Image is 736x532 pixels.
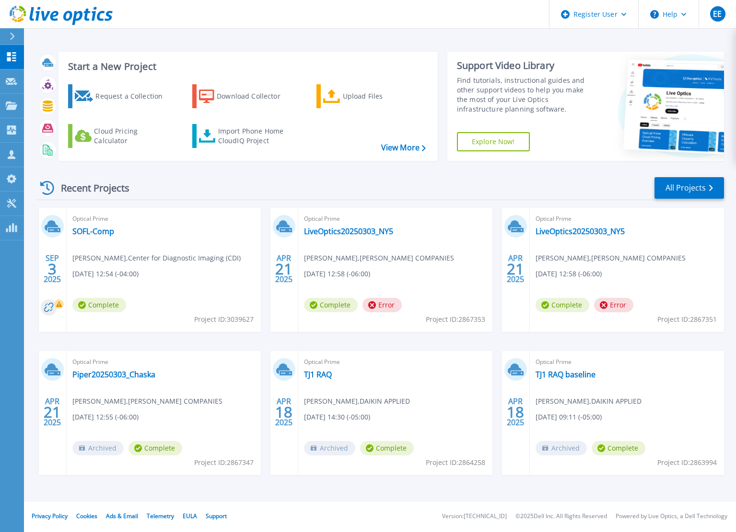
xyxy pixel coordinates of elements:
[594,298,633,312] span: Error
[426,457,485,468] span: Project ID: 2864258
[304,370,332,379] a: TJ1 RAQ
[536,412,602,422] span: [DATE] 09:11 (-05:00)
[457,59,596,72] div: Support Video Library
[48,265,57,273] span: 3
[37,176,142,200] div: Recent Projects
[536,357,718,367] span: Optical Prime
[304,226,393,236] a: LiveOptics20250303_NY5
[304,357,487,367] span: Optical Prime
[442,513,507,520] li: Version: [TECHNICAL_ID]
[304,441,355,455] span: Archived
[72,396,222,407] span: [PERSON_NAME] , [PERSON_NAME] COMPANIES
[217,87,293,106] div: Download Collector
[507,408,524,416] span: 18
[304,298,358,312] span: Complete
[536,298,589,312] span: Complete
[206,512,227,520] a: Support
[507,265,524,273] span: 21
[654,177,724,199] a: All Projects
[129,441,182,455] span: Complete
[194,457,254,468] span: Project ID: 2867347
[72,370,155,379] a: Piper20250303_Chaska
[94,126,171,146] div: Cloud Pricing Calculator
[72,226,114,236] a: SOFL-Comp
[426,314,485,325] span: Project ID: 2867353
[72,441,124,455] span: Archived
[194,314,254,325] span: Project ID: 3039627
[360,441,414,455] span: Complete
[72,253,241,263] span: [PERSON_NAME] , Center for Diagnostic Imaging (CDI)
[68,124,175,148] a: Cloud Pricing Calculator
[72,214,255,224] span: Optical Prime
[147,512,174,520] a: Telemetry
[713,10,722,18] span: EE
[95,87,172,106] div: Request a Collection
[68,61,425,72] h3: Start a New Project
[68,84,175,108] a: Request a Collection
[343,87,420,106] div: Upload Files
[304,396,410,407] span: [PERSON_NAME] , DAIKIN APPLIED
[275,251,293,286] div: APR 2025
[536,370,596,379] a: TJ1 RAQ baseline
[72,357,255,367] span: Optical Prime
[32,512,68,520] a: Privacy Policy
[72,298,126,312] span: Complete
[657,457,717,468] span: Project ID: 2863994
[44,408,61,416] span: 21
[76,512,97,520] a: Cookies
[536,214,718,224] span: Optical Prime
[192,84,299,108] a: Download Collector
[657,314,717,325] span: Project ID: 2867351
[536,226,625,236] a: LiveOptics20250303_NY5
[304,253,454,263] span: [PERSON_NAME] , [PERSON_NAME] COMPANIES
[506,251,525,286] div: APR 2025
[536,253,686,263] span: [PERSON_NAME] , [PERSON_NAME] COMPANIES
[304,269,370,279] span: [DATE] 12:58 (-06:00)
[457,132,530,151] a: Explore Now!
[218,126,293,146] div: Import Phone Home CloudIQ Project
[536,396,642,407] span: [PERSON_NAME] , DAIKIN APPLIED
[275,408,292,416] span: 18
[592,441,645,455] span: Complete
[72,269,139,279] span: [DATE] 12:54 (-04:00)
[183,512,197,520] a: EULA
[43,395,61,430] div: APR 2025
[616,513,727,520] li: Powered by Live Optics, a Dell Technology
[106,512,138,520] a: Ads & Email
[536,441,587,455] span: Archived
[72,412,139,422] span: [DATE] 12:55 (-06:00)
[506,395,525,430] div: APR 2025
[536,269,602,279] span: [DATE] 12:58 (-06:00)
[43,251,61,286] div: SEP 2025
[275,395,293,430] div: APR 2025
[316,84,423,108] a: Upload Files
[275,265,292,273] span: 21
[381,143,426,152] a: View More
[457,76,596,114] div: Find tutorials, instructional guides and other support videos to help you make the most of your L...
[304,214,487,224] span: Optical Prime
[515,513,607,520] li: © 2025 Dell Inc. All Rights Reserved
[362,298,402,312] span: Error
[304,412,370,422] span: [DATE] 14:30 (-05:00)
